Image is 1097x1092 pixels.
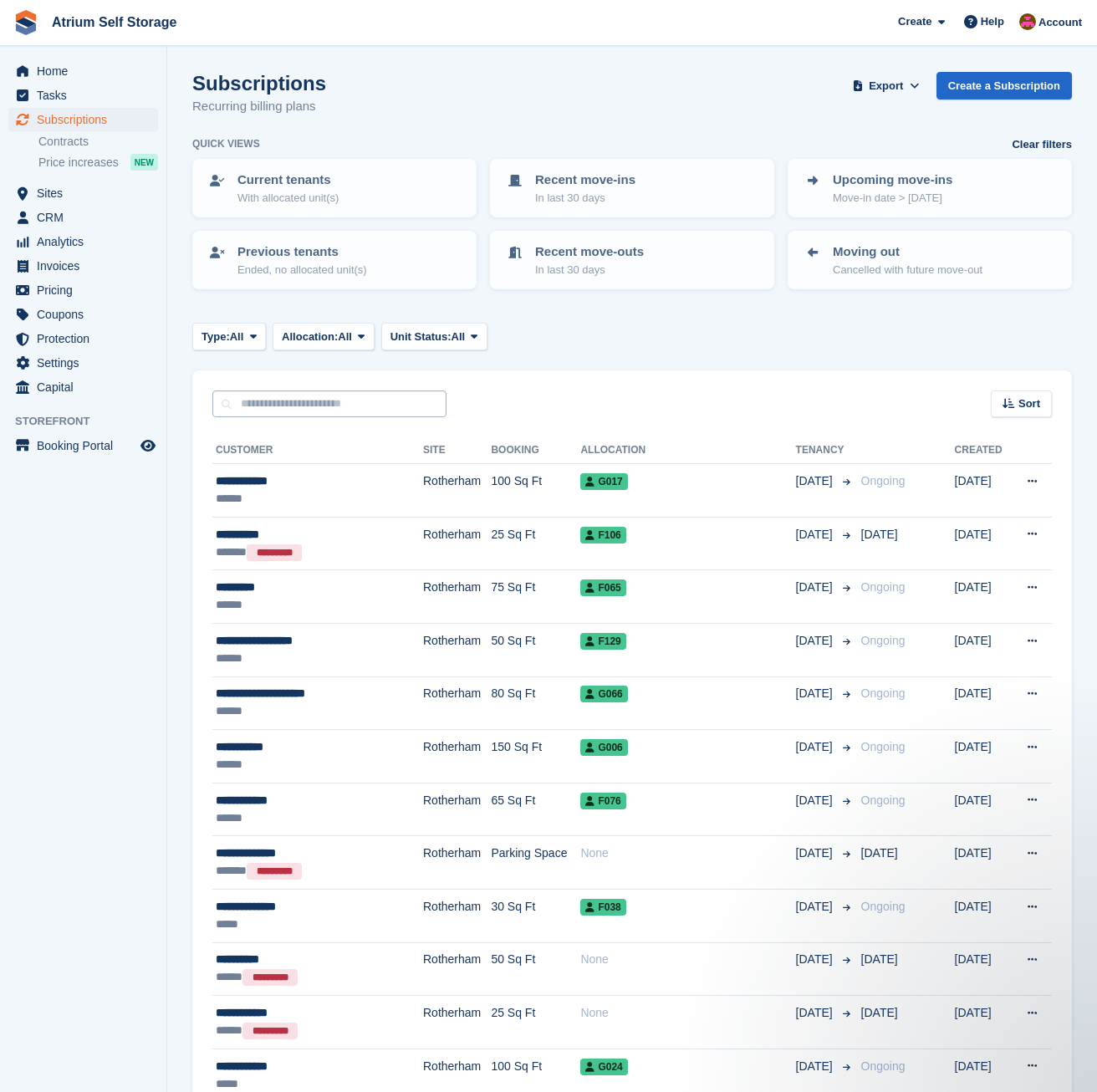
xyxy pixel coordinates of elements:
p: Upcoming move-ins [833,171,952,190]
td: [DATE] [955,464,1011,518]
span: All [338,329,352,345]
p: In last 30 days [535,190,635,207]
a: Clear filters [1012,136,1072,153]
a: menu [8,59,158,83]
td: Rotherham [423,942,491,996]
a: Contracts [38,134,158,150]
a: menu [8,230,158,253]
td: Rotherham [423,730,491,783]
th: Booking [491,437,580,464]
span: G017 [580,473,627,490]
a: Recent move-ins In last 30 days [492,161,773,216]
td: Rotherham [423,783,491,836]
th: Tenancy [796,437,855,464]
td: Rotherham [423,836,491,890]
span: Create [898,13,931,30]
td: 100 Sq Ft [491,464,580,518]
a: menu [8,375,158,399]
h1: Subscriptions [192,72,326,94]
span: Price increases [38,155,119,171]
td: 25 Sq Ft [491,517,580,570]
span: F106 [580,527,625,543]
a: Previous tenants Ended, no allocated unit(s) [194,232,475,288]
span: Ongoing [861,634,906,647]
span: [DATE] [861,846,898,860]
span: Capital [37,375,137,399]
td: [DATE] [955,570,1011,624]
span: Ongoing [861,793,906,807]
td: [DATE] [955,676,1011,730]
span: All [452,329,466,345]
span: [DATE] [796,845,836,862]
td: 50 Sq Ft [491,942,580,996]
span: [DATE] [796,579,836,596]
span: F076 [580,793,625,809]
p: Ended, no allocated unit(s) [237,262,367,278]
p: Cancelled with future move-out [833,262,982,278]
td: 50 Sq Ft [491,623,580,676]
a: Preview store [138,436,158,456]
span: Type: [202,329,230,345]
td: Rotherham [423,570,491,624]
span: Ongoing [861,900,906,913]
p: Recent move-outs [535,242,644,262]
td: [DATE] [955,836,1011,890]
span: Storefront [15,413,166,430]
a: Create a Subscription [936,72,1072,100]
span: [DATE] [796,738,836,756]
span: Invoices [37,254,137,278]
p: Current tenants [237,171,339,190]
span: F129 [580,633,625,650]
span: [DATE] [861,952,898,966]
span: Help [981,13,1004,30]
span: Account [1038,14,1082,31]
span: [DATE] [861,1006,898,1019]
span: Allocation: [282,329,338,345]
td: 65 Sq Ft [491,783,580,836]
td: 25 Sq Ft [491,996,580,1049]
span: Ongoing [861,1059,906,1073]
a: menu [8,327,158,350]
th: Allocation [580,437,795,464]
td: 30 Sq Ft [491,889,580,942]
span: [DATE] [796,792,836,809]
span: G024 [580,1059,627,1075]
td: [DATE] [955,783,1011,836]
span: Sites [37,181,137,205]
td: [DATE] [955,996,1011,1049]
p: Move-in date > [DATE] [833,190,952,207]
a: menu [8,108,158,131]
div: NEW [130,154,158,171]
span: Home [37,59,137,83]
span: Sort [1018,395,1040,412]
button: Unit Status: All [381,323,487,350]
span: [DATE] [796,951,836,968]
span: G066 [580,686,627,702]
a: menu [8,303,158,326]
td: Rotherham [423,623,491,676]
span: Unit Status: [390,329,452,345]
td: Rotherham [423,676,491,730]
a: menu [8,254,158,278]
span: [DATE] [861,528,898,541]
span: Pricing [37,278,137,302]
span: Export [869,78,903,94]
span: Ongoing [861,740,906,753]
td: Rotherham [423,464,491,518]
td: Rotherham [423,996,491,1049]
p: With allocated unit(s) [237,190,339,207]
p: In last 30 days [535,262,644,278]
a: menu [8,206,158,229]
span: All [230,329,244,345]
img: Mark Rhodes [1019,13,1036,30]
a: Upcoming move-ins Move-in date > [DATE] [789,161,1070,216]
div: None [580,1004,795,1022]
span: [DATE] [796,472,836,490]
td: [DATE] [955,730,1011,783]
th: Customer [212,437,423,464]
span: F065 [580,579,625,596]
p: Recent move-ins [535,171,635,190]
a: Recent move-outs In last 30 days [492,232,773,288]
button: Type: All [192,323,266,350]
a: Moving out Cancelled with future move-out [789,232,1070,288]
